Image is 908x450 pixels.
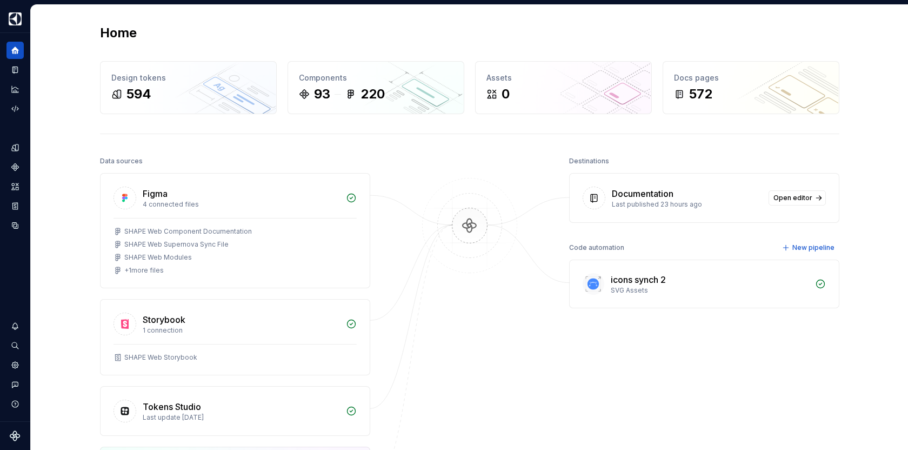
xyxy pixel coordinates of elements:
div: 594 [126,85,151,103]
div: 0 [502,85,510,103]
div: Storybook [143,313,185,326]
a: Tokens StudioLast update [DATE] [100,386,370,436]
a: Open editor [769,190,826,206]
div: + 1 more files [124,266,164,275]
div: 93 [314,85,330,103]
a: Storybook1 connectionSHAPE Web Storybook [100,299,370,375]
div: SHAPE Web Storybook [124,353,197,362]
div: 572 [689,85,712,103]
a: Data sources [6,217,24,234]
a: Assets [6,178,24,195]
div: 1 connection [143,326,339,335]
button: New pipeline [779,240,839,255]
div: 4 connected files [143,200,339,209]
div: SHAPE Web Component Documentation [124,227,252,236]
div: Last update [DATE] [143,413,339,422]
a: Settings [6,356,24,374]
div: icons synch 2 [611,273,666,286]
div: Design tokens [111,72,265,83]
a: Storybook stories [6,197,24,215]
div: Documentation [612,187,673,200]
a: Components [6,158,24,176]
div: Figma [143,187,168,200]
a: Home [6,42,24,59]
div: SVG Assets [611,286,809,295]
a: Assets0 [475,61,652,114]
button: Contact support [6,376,24,393]
div: Components [299,72,453,83]
a: Components93220 [288,61,464,114]
span: Open editor [773,194,812,202]
a: Design tokens594 [100,61,277,114]
div: Data sources [100,154,143,169]
div: SHAPE Web Supernova Sync File [124,240,229,249]
h2: Home [100,24,137,42]
a: Design tokens [6,139,24,156]
div: SHAPE Web Modules [124,253,192,262]
a: Documentation [6,61,24,78]
button: Notifications [6,317,24,335]
div: Code automation [569,240,624,255]
a: Docs pages572 [663,61,839,114]
div: 220 [360,85,385,103]
a: Code automation [6,100,24,117]
a: Figma4 connected filesSHAPE Web Component DocumentationSHAPE Web Supernova Sync FileSHAPE Web Mod... [100,173,370,288]
div: Tokens Studio [143,400,201,413]
span: New pipeline [792,243,834,252]
img: 1131f18f-9b94-42a4-847a-eabb54481545.png [9,12,22,25]
div: Last published 23 hours ago [612,200,762,209]
div: Docs pages [674,72,828,83]
button: Search ⌘K [6,337,24,354]
div: Destinations [569,154,609,169]
div: Assets [486,72,640,83]
svg: Supernova Logo [10,431,21,441]
a: Analytics [6,81,24,98]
